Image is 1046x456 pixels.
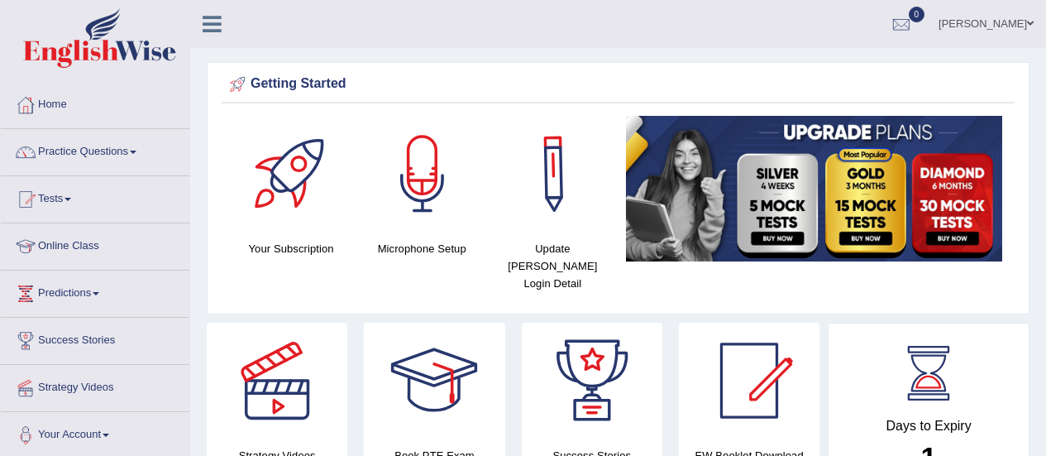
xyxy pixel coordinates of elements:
h4: Your Subscription [234,240,348,257]
img: small5.jpg [626,116,1002,262]
a: Predictions [1,271,189,312]
a: Your Account [1,412,189,454]
span: 0 [909,7,925,22]
a: Tests [1,176,189,218]
a: Practice Questions [1,129,189,170]
a: Success Stories [1,318,189,359]
div: Getting Started [226,72,1010,97]
a: Home [1,82,189,123]
h4: Days to Expiry [847,419,1010,434]
h4: Microphone Setup [365,240,479,257]
h4: Update [PERSON_NAME] Login Detail [495,240,609,292]
a: Online Class [1,223,189,265]
a: Strategy Videos [1,365,189,406]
